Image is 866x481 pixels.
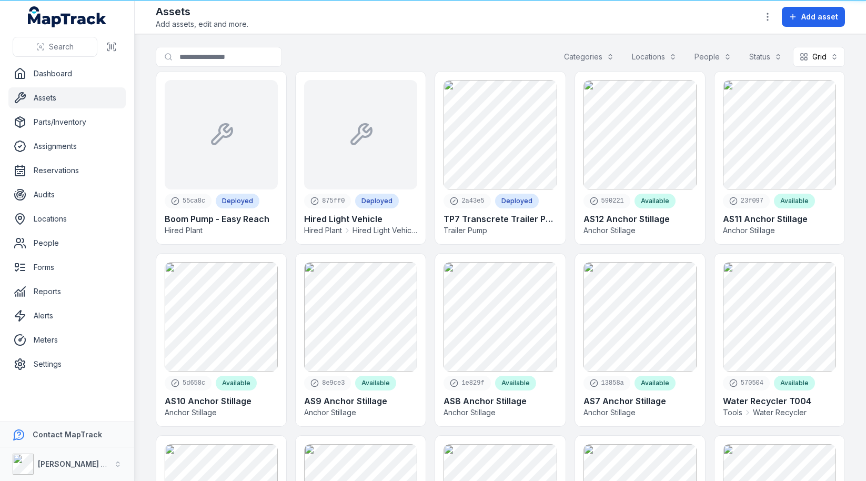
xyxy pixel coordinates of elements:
a: Forms [8,257,126,278]
h2: Assets [156,4,248,19]
span: Search [49,42,74,52]
strong: [PERSON_NAME] Group [38,459,124,468]
a: Reports [8,281,126,302]
a: Locations [8,208,126,229]
a: Assets [8,87,126,108]
button: Add asset [782,7,845,27]
a: Meters [8,329,126,350]
a: MapTrack [28,6,107,27]
span: Add asset [801,12,838,22]
a: Audits [8,184,126,205]
button: Grid [793,47,845,67]
button: People [688,47,738,67]
a: Dashboard [8,63,126,84]
a: Parts/Inventory [8,112,126,133]
a: Assignments [8,136,126,157]
a: People [8,233,126,254]
a: Alerts [8,305,126,326]
a: Reservations [8,160,126,181]
strong: Contact MapTrack [33,430,102,439]
span: Add assets, edit and more. [156,19,248,29]
button: Status [742,47,789,67]
a: Settings [8,354,126,375]
button: Search [13,37,97,57]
